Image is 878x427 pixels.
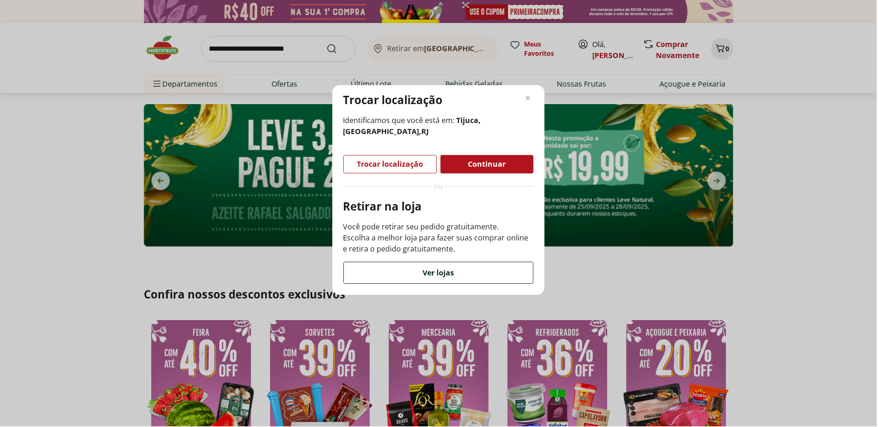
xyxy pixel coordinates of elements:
span: Identificamos que você está em: [344,115,534,137]
button: Continuar [441,155,534,174]
div: Modal de regionalização [333,85,545,295]
button: Trocar localização [344,155,437,174]
span: ou [435,181,444,192]
p: Você pode retirar seu pedido gratuitamente. Escolha a melhor loja para fazer suas comprar online ... [344,222,534,255]
button: Fechar modal de regionalização [523,93,534,104]
p: Retirar na loja [344,199,534,214]
p: Trocar localização [344,93,443,107]
span: Trocar localização [358,161,424,168]
span: Ver lojas [424,269,455,277]
button: Ver lojas [344,262,534,284]
span: Continuar [469,161,507,168]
